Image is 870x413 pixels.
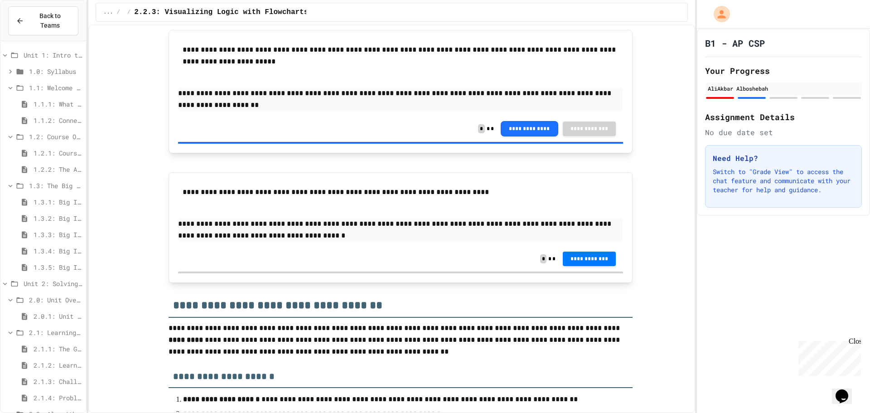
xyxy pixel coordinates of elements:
[4,4,63,58] div: Chat with us now!Close
[34,246,82,256] span: 1.3.4: Big Idea 4 - Computing Systems and Networks
[29,181,82,190] span: 1.3: The Big Ideas
[29,295,82,305] span: 2.0: Unit Overview
[34,344,82,354] span: 2.1.1: The Growth Mindset
[34,197,82,207] span: 1.3.1: Big Idea 1 - Creative Development
[705,127,862,138] div: No due date set
[34,230,82,239] span: 1.3.3: Big Idea 3 - Algorithms and Programming
[708,84,859,92] div: AliAkbar Alboshebah
[713,167,854,194] p: Switch to "Grade View" to access the chat feature and communicate with your teacher for help and ...
[34,360,82,370] span: 2.1.2: Learning to Solve Hard Problems
[713,153,854,164] h3: Need Help?
[34,311,82,321] span: 2.0.1: Unit Overview
[704,4,732,24] div: My Account
[103,9,113,16] span: ...
[34,148,82,158] span: 1.2.1: Course Overview
[705,111,862,123] h2: Assignment Details
[34,262,82,272] span: 1.3.5: Big Idea 5 - Impact of Computing
[8,6,78,35] button: Back to Teams
[34,393,82,403] span: 2.1.4: Problem Solving Practice
[34,116,82,125] span: 1.1.2: Connect with Your World
[705,64,862,77] h2: Your Progress
[34,377,82,386] span: 2.1.3: Challenge Problem - The Bridge
[34,214,82,223] span: 1.3.2: Big Idea 2 - Data
[24,50,82,60] span: Unit 1: Intro to Computer Science
[127,9,130,16] span: /
[34,165,82,174] span: 1.2.2: The AP Exam
[117,9,120,16] span: /
[34,99,82,109] span: 1.1.1: What is Computer Science?
[29,328,82,337] span: 2.1: Learning to Solve Hard Problems
[29,132,82,141] span: 1.2: Course Overview and the AP Exam
[29,67,82,76] span: 1.0: Syllabus
[795,337,861,376] iframe: chat widget
[29,83,82,92] span: 1.1: Welcome to Computer Science
[705,37,765,49] h1: B1 - AP CSP
[134,7,308,18] span: 2.2.3: Visualizing Logic with Flowcharts
[24,279,82,288] span: Unit 2: Solving Problems in Computer Science
[29,11,71,30] span: Back to Teams
[832,377,861,404] iframe: chat widget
